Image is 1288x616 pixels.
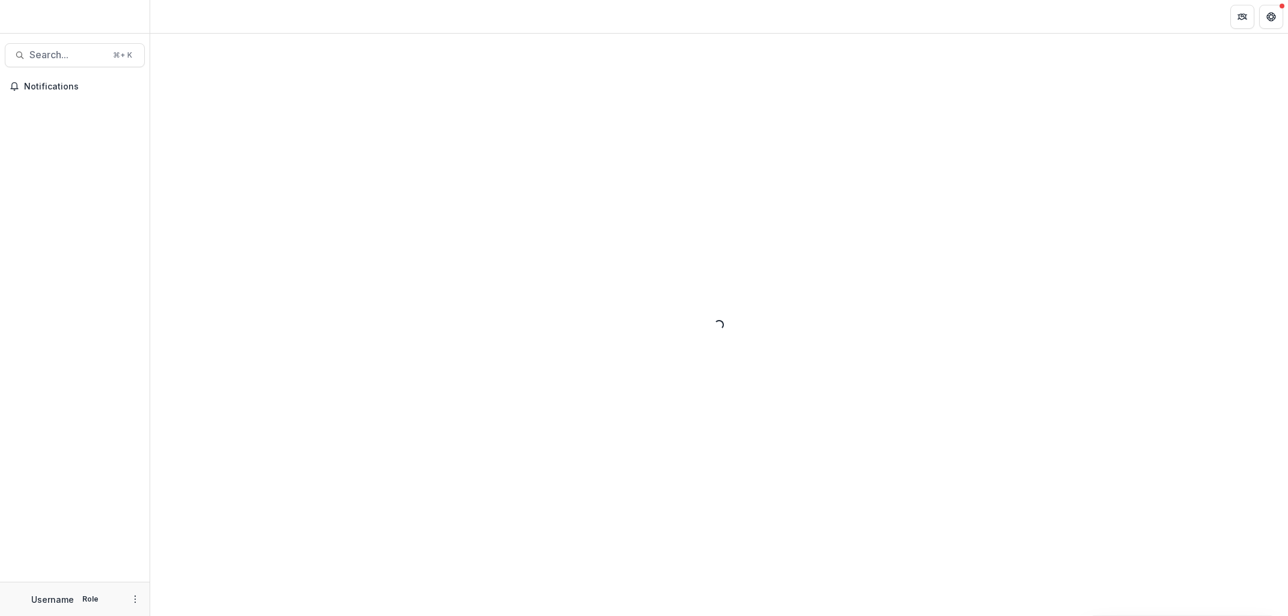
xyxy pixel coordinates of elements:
p: Username [31,593,74,606]
div: ⌘ + K [111,49,135,62]
button: Get Help [1259,5,1283,29]
span: Notifications [24,82,140,92]
button: More [128,592,142,606]
button: Notifications [5,77,145,96]
button: Partners [1230,5,1254,29]
button: Search... [5,43,145,67]
span: Search... [29,49,106,61]
p: Role [79,594,102,605]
